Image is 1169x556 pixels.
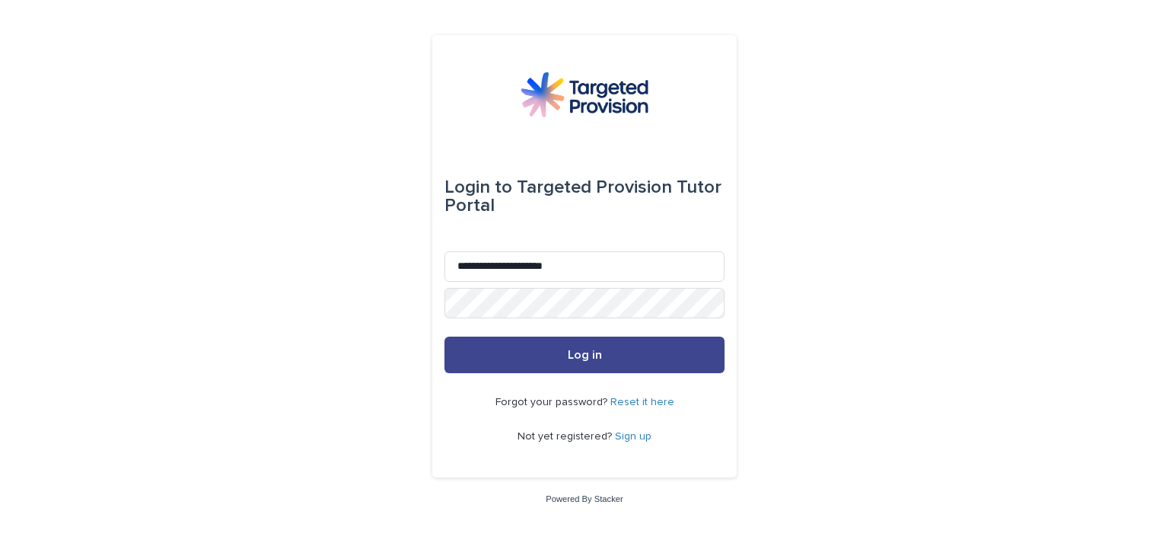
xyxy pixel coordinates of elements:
[610,397,674,407] a: Reset it here
[568,349,602,361] span: Log in
[518,431,615,442] span: Not yet registered?
[495,397,610,407] span: Forgot your password?
[444,337,725,373] button: Log in
[546,494,623,503] a: Powered By Stacker
[444,166,725,227] div: Targeted Provision Tutor Portal
[444,178,512,197] span: Login to
[615,431,651,442] a: Sign up
[521,72,648,117] img: M5nRWzHhSzIhMunXDL62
